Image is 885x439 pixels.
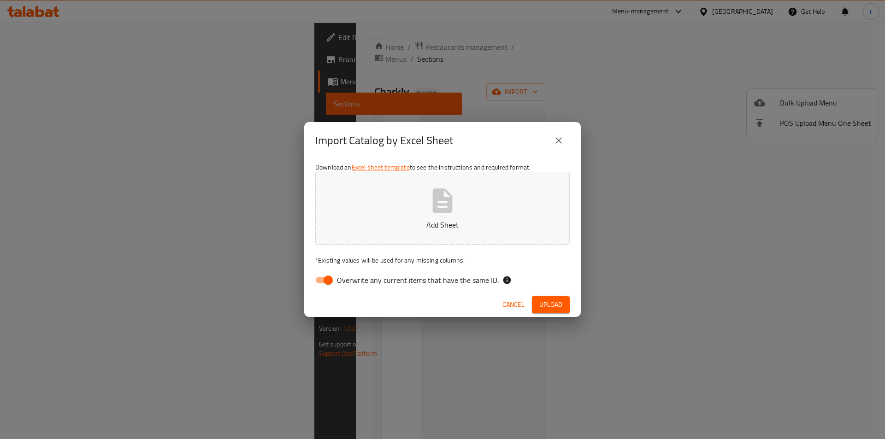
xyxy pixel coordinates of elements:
button: Upload [532,296,570,313]
button: Cancel [499,296,528,313]
button: close [548,129,570,152]
p: Add Sheet [330,219,555,230]
button: Add Sheet [315,172,570,245]
div: Download an to see the instructions and required format. [304,159,581,293]
span: Upload [539,299,562,310]
h2: Import Catalog by Excel Sheet [315,133,453,148]
p: Existing values will be used for any missing columns. [315,256,570,265]
svg: If the overwrite option isn't selected, then the items that match an existing ID will be ignored ... [502,275,512,285]
span: Cancel [502,299,525,310]
a: Excel sheet template [352,161,410,173]
span: Overwrite any current items that have the same ID. [337,275,499,286]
